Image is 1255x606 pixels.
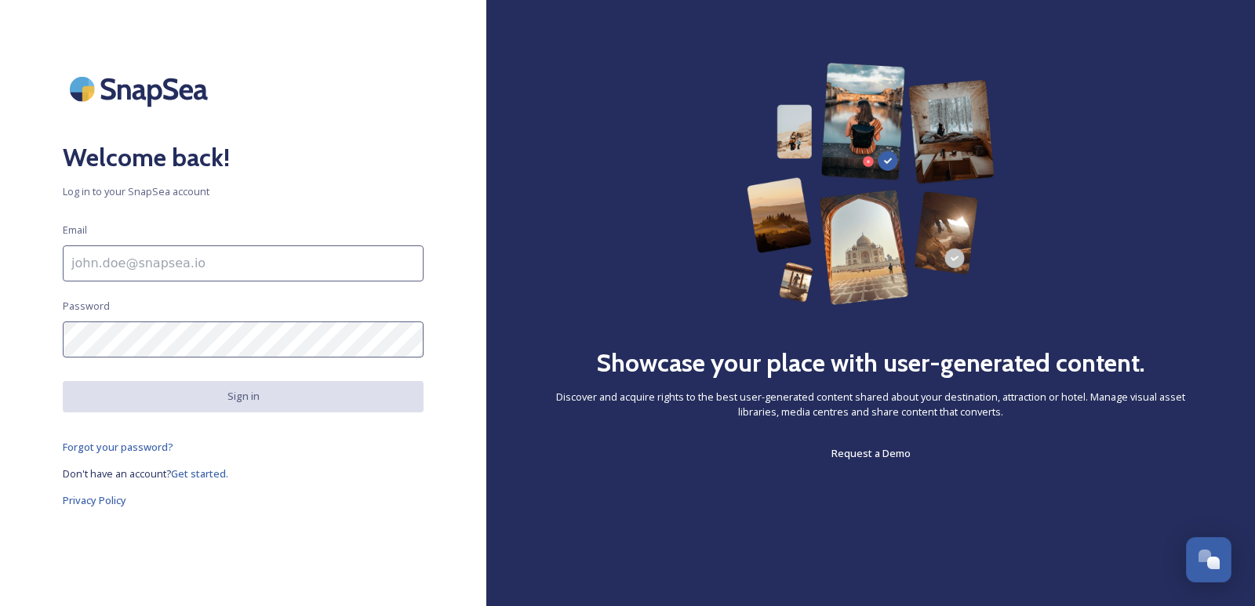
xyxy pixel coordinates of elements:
[549,390,1192,419] span: Discover and acquire rights to the best user-generated content shared about your destination, att...
[63,139,424,176] h2: Welcome back!
[63,381,424,412] button: Sign in
[63,184,424,199] span: Log in to your SnapSea account
[63,223,87,238] span: Email
[63,493,126,507] span: Privacy Policy
[171,466,228,481] span: Get started.
[63,437,424,456] a: Forgot your password?
[831,444,911,463] a: Request a Demo
[831,446,911,460] span: Request a Demo
[63,63,220,115] img: SnapSea Logo
[63,464,424,483] a: Don't have an account?Get started.
[63,245,424,281] input: john.doe@snapsea.io
[63,491,424,510] a: Privacy Policy
[747,63,994,305] img: 63b42ca75bacad526042e722_Group%20154-p-800.png
[63,299,110,314] span: Password
[63,440,173,454] span: Forgot your password?
[1186,537,1231,582] button: Open Chat
[596,344,1145,382] h2: Showcase your place with user-generated content.
[63,466,171,481] span: Don't have an account?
